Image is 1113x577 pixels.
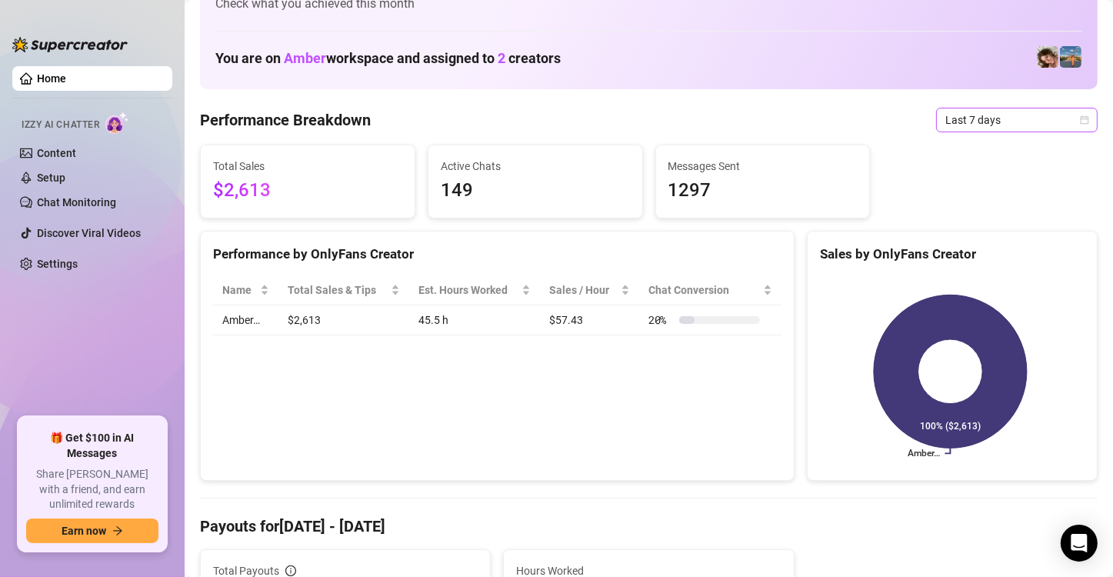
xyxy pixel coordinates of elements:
h1: You are on workspace and assigned to creators [215,50,561,67]
span: calendar [1080,115,1089,125]
span: Sales / Hour [549,282,618,299]
th: Total Sales & Tips [278,275,408,305]
th: Chat Conversion [639,275,781,305]
td: $2,613 [278,305,408,335]
span: Earn now [62,525,106,537]
td: $57.43 [540,305,639,335]
img: logo-BBDzfeDw.svg [12,37,128,52]
div: Sales by OnlyFans Creator [820,244,1085,265]
span: Share [PERSON_NAME] with a friend, and earn unlimited rewards [26,467,158,512]
td: 45.5 h [409,305,540,335]
a: Chat Monitoring [37,196,116,208]
span: Amber [284,50,326,66]
img: Amber [1037,46,1058,68]
div: Est. Hours Worked [418,282,518,299]
a: Settings [37,258,78,270]
img: Amber [1060,46,1081,68]
th: Name [213,275,278,305]
span: Last 7 days [945,108,1088,132]
th: Sales / Hour [540,275,639,305]
span: 🎁 Get $100 in AI Messages [26,431,158,461]
div: Performance by OnlyFans Creator [213,244,781,265]
a: Home [37,72,66,85]
span: arrow-right [112,525,123,536]
span: Active Chats [441,158,630,175]
span: info-circle [285,565,296,576]
h4: Performance Breakdown [200,109,371,131]
span: Messages Sent [668,158,858,175]
text: Amber… [908,449,940,459]
span: 2 [498,50,505,66]
div: Open Intercom Messenger [1061,525,1098,562]
span: 20 % [648,312,673,329]
span: Name [222,282,257,299]
a: Setup [37,172,65,184]
span: Total Sales & Tips [288,282,387,299]
span: $2,613 [213,176,402,205]
span: Izzy AI Chatter [22,118,99,132]
span: Total Sales [213,158,402,175]
button: Earn nowarrow-right [26,519,158,543]
span: Chat Conversion [648,282,760,299]
img: AI Chatter [105,112,129,134]
h4: Payouts for [DATE] - [DATE] [200,515,1098,537]
td: Amber… [213,305,278,335]
span: 1297 [668,176,858,205]
a: Discover Viral Videos [37,227,141,239]
span: 149 [441,176,630,205]
a: Content [37,147,76,159]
